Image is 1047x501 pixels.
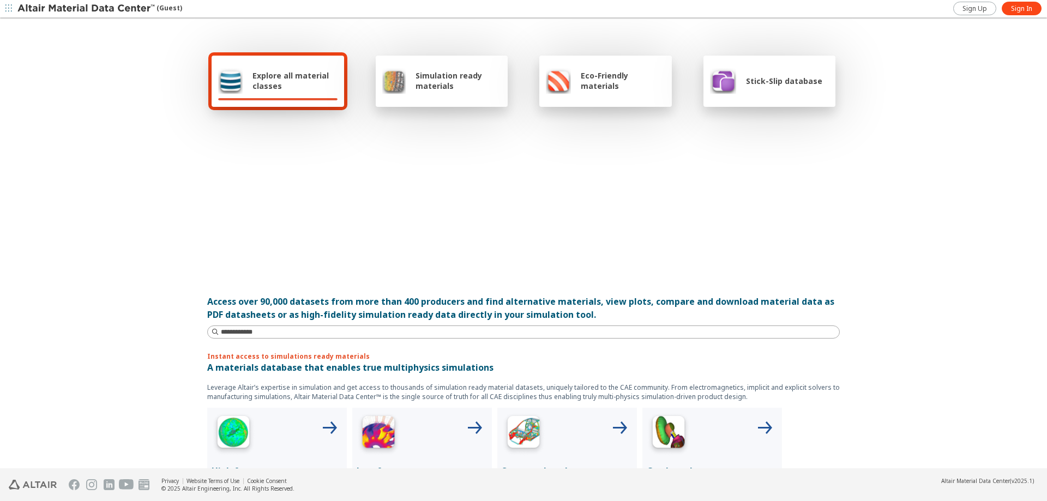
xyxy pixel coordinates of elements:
[9,480,57,490] img: Altair Engineering
[212,412,255,456] img: High Frequency Icon
[941,477,1010,485] span: Altair Material Data Center
[746,76,822,86] span: Stick-Slip database
[207,361,840,374] p: A materials database that enables true multiphysics simulations
[962,4,987,13] span: Sign Up
[207,352,840,361] p: Instant access to simulations ready materials
[357,412,400,456] img: Low Frequency Icon
[1011,4,1032,13] span: Sign In
[17,3,157,14] img: Altair Material Data Center
[382,68,406,94] img: Simulation ready materials
[161,477,179,485] a: Privacy
[212,464,342,491] p: High frequency electromagnetics
[941,477,1034,485] div: (v2025.1)
[416,70,501,91] span: Simulation ready materials
[502,412,545,456] img: Structural Analyses Icon
[647,464,778,478] p: Crash analyses
[581,70,665,91] span: Eco-Friendly materials
[218,68,243,94] img: Explore all material classes
[207,295,840,321] div: Access over 90,000 datasets from more than 400 producers and find alternative materials, view plo...
[953,2,996,15] a: Sign Up
[647,412,690,456] img: Crash Analyses Icon
[161,485,294,492] div: © 2025 Altair Engineering, Inc. All Rights Reserved.
[710,68,736,94] img: Stick-Slip database
[17,3,182,14] div: (Guest)
[252,70,338,91] span: Explore all material classes
[186,477,239,485] a: Website Terms of Use
[1002,2,1042,15] a: Sign In
[207,383,840,401] p: Leverage Altair’s expertise in simulation and get access to thousands of simulation ready materia...
[546,68,571,94] img: Eco-Friendly materials
[247,477,287,485] a: Cookie Consent
[502,464,633,478] p: Structural analyses
[357,464,488,491] p: Low frequency electromagnetics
